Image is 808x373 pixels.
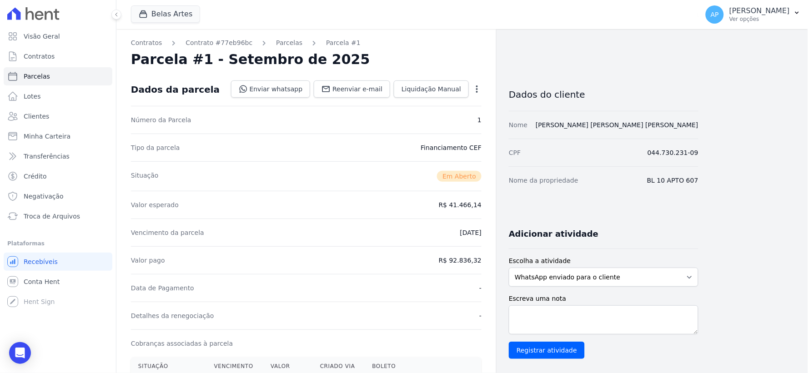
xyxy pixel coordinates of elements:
a: [PERSON_NAME] [PERSON_NAME] [PERSON_NAME] [536,121,698,129]
a: Liquidação Manual [394,80,469,98]
a: Minha Carteira [4,127,112,145]
dt: Valor pago [131,256,165,265]
span: Liquidação Manual [401,85,461,94]
span: AP [711,11,719,18]
span: Parcelas [24,72,50,81]
span: Negativação [24,192,64,201]
a: Negativação [4,187,112,205]
label: Escreva uma nota [509,294,698,303]
dd: 044.730.231-09 [647,148,698,157]
button: Belas Artes [131,5,200,23]
dt: Detalhes da renegociação [131,311,214,320]
div: Plataformas [7,238,109,249]
span: Reenviar e-mail [332,85,382,94]
dd: 1 [477,115,482,124]
input: Registrar atividade [509,342,585,359]
span: Visão Geral [24,32,60,41]
dd: BL 10 APTO 607 [647,176,698,185]
a: Parcela #1 [326,38,361,48]
span: Em Aberto [437,171,482,182]
a: Recebíveis [4,253,112,271]
span: Clientes [24,112,49,121]
div: Open Intercom Messenger [9,342,31,364]
a: Parcelas [276,38,302,48]
a: Contratos [4,47,112,65]
h2: Parcela #1 - Setembro de 2025 [131,51,370,68]
a: Conta Hent [4,273,112,291]
a: Contratos [131,38,162,48]
dt: Vencimento da parcela [131,228,204,237]
a: Reenviar e-mail [314,80,390,98]
dd: R$ 41.466,14 [439,200,482,209]
a: Lotes [4,87,112,105]
span: Recebíveis [24,257,58,266]
dt: CPF [509,148,521,157]
span: Minha Carteira [24,132,70,141]
dt: Data de Pagamento [131,283,194,293]
dt: Nome da propriedade [509,176,578,185]
h3: Adicionar atividade [509,229,598,239]
span: Crédito [24,172,47,181]
a: Troca de Arquivos [4,207,112,225]
div: Dados da parcela [131,84,220,95]
a: Enviar whatsapp [231,80,311,98]
dd: - [479,283,482,293]
span: Conta Hent [24,277,60,286]
dt: Tipo da parcela [131,143,180,152]
a: Parcelas [4,67,112,85]
nav: Breadcrumb [131,38,482,48]
span: Troca de Arquivos [24,212,80,221]
dt: Situação [131,171,159,182]
dd: Financiamento CEF [421,143,482,152]
a: Contrato #77eb96bc [186,38,252,48]
a: Visão Geral [4,27,112,45]
span: Contratos [24,52,55,61]
p: Ver opções [729,15,790,23]
label: Escolha a atividade [509,256,698,266]
dt: Valor esperado [131,200,179,209]
a: Transferências [4,147,112,165]
a: Crédito [4,167,112,185]
dd: R$ 92.836,32 [439,256,482,265]
dt: Nome [509,120,527,129]
a: Clientes [4,107,112,125]
button: AP [PERSON_NAME] Ver opções [698,2,808,27]
dt: Número da Parcela [131,115,191,124]
span: Lotes [24,92,41,101]
dt: Cobranças associadas à parcela [131,339,233,348]
dd: - [479,311,482,320]
p: [PERSON_NAME] [729,6,790,15]
dd: [DATE] [460,228,482,237]
span: Transferências [24,152,70,161]
h3: Dados do cliente [509,89,698,100]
